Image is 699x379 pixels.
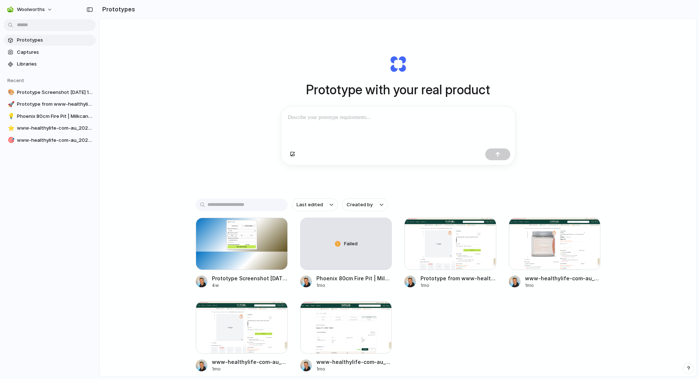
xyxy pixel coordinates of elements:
span: Prototype Screenshot [DATE] 19.50.52@2x.png [17,89,93,96]
a: Libraries [4,59,96,70]
div: 4w [212,282,288,289]
h1: Prototype with your real product [306,80,490,99]
span: Prototype from www-healthylife-com-au_2025-08-01T10-07 [17,101,93,108]
button: ⭐ [7,124,14,132]
button: 🎨 [7,89,14,96]
span: Phoenix 80cm Fire Pit | Milkcan Outdoor Products [17,113,93,120]
div: 1mo [316,282,392,289]
div: www-healthylife-com-au_2025-08-01T10-07 [212,358,288,366]
div: www-healthylife-com-au_2025-07-30T04-21 [316,358,392,366]
span: Recent [7,77,24,83]
a: 🎨Prototype Screenshot [DATE] 19.50.52@2x.png [4,87,96,98]
span: Prototypes [17,36,93,44]
div: Prototype from www-healthylife-com-au_2025-08-01T10-07 [421,274,496,282]
a: www-healthylife-com-au_2025-07-28T22-55www-healthylife-com-au_2025-07-28T22-551mo [509,218,601,289]
button: Last edited [292,199,338,211]
span: www-healthylife-com-au_2025-08-01T10-07 [17,124,93,132]
div: Phoenix 80cm Fire Pit | Milkcan Outdoor Products [316,274,392,282]
button: 🚀 [7,101,14,108]
a: www-healthylife-com-au_2025-08-01T10-07www-healthylife-com-au_2025-08-01T10-071mo [196,301,288,372]
div: 1mo [421,282,496,289]
a: 💡Phoenix 80cm Fire Pit | Milkcan Outdoor Products [4,111,96,122]
span: Captures [17,49,93,56]
div: 💡 [8,112,13,120]
div: 🎯 [8,136,13,144]
div: 1mo [212,366,288,372]
button: woolworths [4,4,56,15]
a: Prototype from www-healthylife-com-au_2025-08-01T10-07Prototype from www-healthylife-com-au_2025-... [404,218,496,289]
a: 🎯www-healthylife-com-au_2025-07-30T04-21 [4,135,96,146]
div: 1mo [525,282,601,289]
span: www-healthylife-com-au_2025-07-30T04-21 [17,137,93,144]
span: Last edited [297,201,323,208]
a: 🚀Prototype from www-healthylife-com-au_2025-08-01T10-07 [4,99,96,110]
span: woolworths [17,6,45,13]
span: Libraries [17,60,93,68]
a: www-healthylife-com-au_2025-07-30T04-21www-healthylife-com-au_2025-07-30T04-211mo [300,301,392,372]
div: 🚀 [8,100,13,109]
div: Prototype Screenshot [DATE] 19.50.52@2x.png [212,274,288,282]
button: Created by [342,199,388,211]
h2: Prototypes [99,5,135,14]
span: Created by [347,201,373,208]
div: www-healthylife-com-au_2025-07-28T22-55 [525,274,601,282]
div: 1mo [316,366,392,372]
div: ⭐ [8,124,13,133]
button: 🎯 [7,137,14,144]
button: 💡 [7,113,14,120]
span: Failed [344,240,358,248]
a: FailedPhoenix 80cm Fire Pit | Milkcan Outdoor Products1mo [300,218,392,289]
a: Prototype Screenshot 2025-08-20 at 19.50.52@2x.pngPrototype Screenshot [DATE] 19.50.52@2x.png4w [196,218,288,289]
div: 🎨 [8,88,13,96]
a: Prototypes [4,35,96,46]
a: Captures [4,47,96,58]
a: ⭐www-healthylife-com-au_2025-08-01T10-07 [4,123,96,134]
